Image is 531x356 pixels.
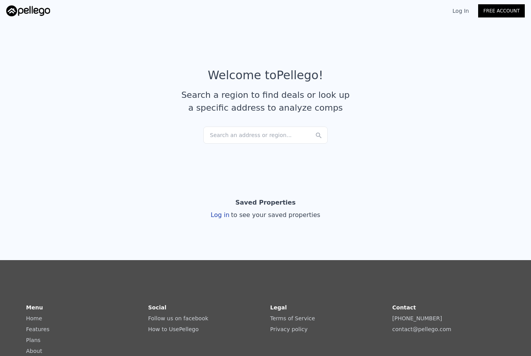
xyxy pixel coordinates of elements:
strong: Contact [392,304,416,311]
div: Search an address or region... [203,127,328,144]
a: Home [26,315,42,321]
div: Search a region to find deals or look up a specific address to analyze comps [178,89,353,114]
strong: Legal [270,304,287,311]
a: Log In [443,7,478,15]
a: Privacy policy [270,326,307,332]
a: contact@pellego.com [392,326,451,332]
a: Plans [26,337,40,343]
img: Pellego [6,5,50,16]
a: Terms of Service [270,315,315,321]
span: to see your saved properties [229,211,320,219]
a: Free Account [478,4,525,17]
a: How to UsePellego [148,326,199,332]
a: Features [26,326,49,332]
strong: Menu [26,304,43,311]
div: Saved Properties [236,195,296,210]
div: Log in [211,210,320,220]
a: Follow us on facebook [148,315,208,321]
a: [PHONE_NUMBER] [392,315,442,321]
a: About [26,348,42,354]
strong: Social [148,304,166,311]
div: Welcome to Pellego ! [208,68,323,82]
